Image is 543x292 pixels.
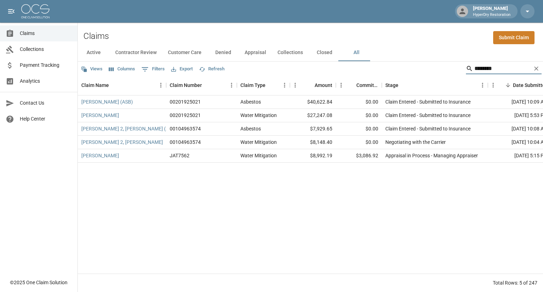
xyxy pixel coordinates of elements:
[493,279,537,286] div: Total Rows: 5 of 247
[170,152,189,159] div: JAT7562
[78,75,166,95] div: Claim Name
[336,109,382,122] div: $0.00
[20,115,72,123] span: Help Center
[81,139,163,146] a: [PERSON_NAME] 2, [PERSON_NAME]
[170,98,201,105] div: 00201925021
[290,136,336,149] div: $8,148.40
[4,4,18,18] button: open drawer
[470,5,513,18] div: [PERSON_NAME]
[503,80,513,90] button: Sort
[207,44,239,61] button: Denied
[290,80,300,90] button: Menu
[83,31,109,41] h2: Claims
[290,149,336,163] div: $8,992.19
[336,80,346,90] button: Menu
[81,152,119,159] a: [PERSON_NAME]
[315,75,332,95] div: Amount
[305,80,315,90] button: Sort
[78,44,543,61] div: dynamic tabs
[336,149,382,163] div: $3,086.92
[240,98,261,105] div: Asbestos
[240,139,277,146] div: Water Mitigation
[156,80,166,90] button: Menu
[81,75,109,95] div: Claim Name
[170,112,201,119] div: 00201925021
[290,109,336,122] div: $27,247.08
[336,136,382,149] div: $0.00
[336,75,382,95] div: Committed Amount
[290,122,336,136] div: $7,929.65
[240,112,277,119] div: Water Mitigation
[346,80,356,90] button: Sort
[110,44,162,61] button: Contractor Review
[488,80,498,90] button: Menu
[79,64,104,75] button: Views
[336,95,382,109] div: $0.00
[466,63,542,76] div: Search
[385,98,471,105] div: Claim Entered - Submitted to Insurance
[170,75,202,95] div: Claim Number
[78,44,110,61] button: Active
[226,80,237,90] button: Menu
[290,75,336,95] div: Amount
[265,80,275,90] button: Sort
[385,75,398,95] div: Stage
[531,63,542,74] button: Clear
[493,31,535,44] a: Submit Claim
[109,80,119,90] button: Sort
[240,75,265,95] div: Claim Type
[81,98,133,105] a: [PERSON_NAME] (ASB)
[162,44,207,61] button: Customer Care
[340,44,372,61] button: All
[170,139,201,146] div: 00104963574
[169,64,194,75] button: Export
[197,64,226,75] button: Refresh
[107,64,137,75] button: Select columns
[140,64,167,75] button: Show filters
[239,44,272,61] button: Appraisal
[385,112,471,119] div: Claim Entered - Submitted to Insurance
[10,279,68,286] div: © 2025 One Claim Solution
[81,112,119,119] a: [PERSON_NAME]
[356,75,378,95] div: Committed Amount
[279,80,290,90] button: Menu
[309,44,340,61] button: Closed
[20,99,72,107] span: Contact Us
[170,125,201,132] div: 00104963574
[240,125,261,132] div: Asbestos
[240,152,277,159] div: Water Mitigation
[385,125,471,132] div: Claim Entered - Submitted to Insurance
[336,122,382,136] div: $0.00
[20,77,72,85] span: Analytics
[81,125,177,132] a: [PERSON_NAME] 2, [PERSON_NAME] (ASB)
[272,44,309,61] button: Collections
[385,139,446,146] div: Negotiating with the Carrier
[382,75,488,95] div: Stage
[20,62,72,69] span: Payment Tracking
[237,75,290,95] div: Claim Type
[385,152,478,159] div: Appraisal in Process - Managing Appraiser
[473,12,510,18] p: HyperDry Restoration
[290,95,336,109] div: $40,622.84
[202,80,212,90] button: Sort
[398,80,408,90] button: Sort
[166,75,237,95] div: Claim Number
[20,46,72,53] span: Collections
[477,80,488,90] button: Menu
[20,30,72,37] span: Claims
[21,4,49,18] img: ocs-logo-white-transparent.png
